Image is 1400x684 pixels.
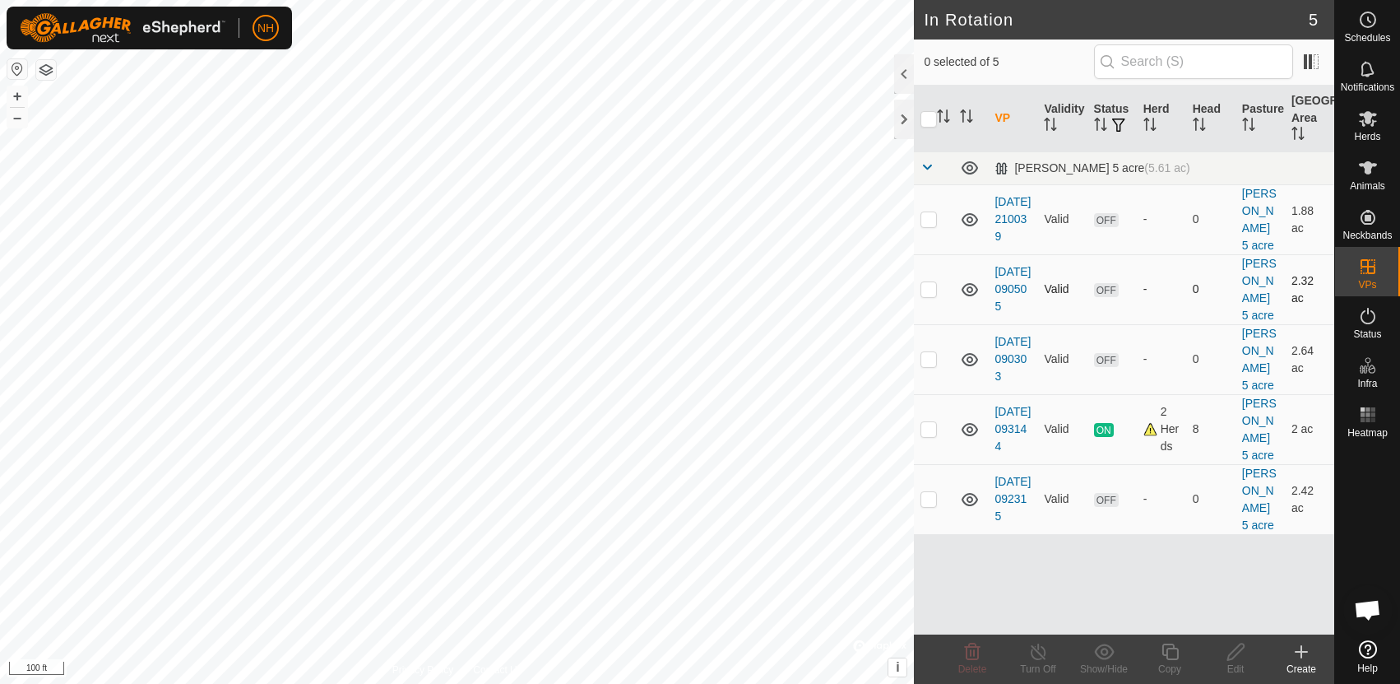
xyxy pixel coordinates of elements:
td: Valid [1037,184,1087,254]
td: Valid [1037,324,1087,394]
span: Status [1353,329,1381,339]
span: Infra [1357,379,1377,389]
span: Heatmap [1347,428,1388,438]
div: Edit [1203,662,1268,677]
th: Validity [1037,86,1087,152]
p-sorticon: Activate to sort [1143,120,1157,133]
td: 0 [1186,324,1235,394]
p-sorticon: Activate to sort [1242,120,1255,133]
td: 0 [1186,254,1235,324]
span: VPs [1358,280,1376,290]
p-sorticon: Activate to sort [1291,129,1305,142]
div: - [1143,351,1180,368]
span: OFF [1094,493,1119,507]
a: Help [1335,634,1400,680]
button: i [888,658,906,677]
div: Copy [1137,662,1203,677]
a: [DATE] 210039 [994,195,1031,243]
div: - [1143,491,1180,508]
div: Turn Off [1005,662,1071,677]
span: Animals [1350,181,1385,191]
a: Privacy Policy [392,663,454,677]
div: - [1143,281,1180,298]
a: [PERSON_NAME] 5 acre [1242,327,1277,392]
th: Head [1186,86,1235,152]
td: Valid [1037,464,1087,534]
div: [PERSON_NAME] 5 acre [994,161,1189,175]
a: [PERSON_NAME] 5 acre [1242,397,1277,462]
td: 2.42 ac [1285,464,1334,534]
img: Gallagher Logo [20,13,225,43]
button: Map Layers [36,60,56,80]
th: Herd [1137,86,1186,152]
span: Schedules [1344,33,1390,43]
a: Open chat [1343,585,1393,635]
p-sorticon: Activate to sort [1094,120,1107,133]
a: Contact Us [473,663,522,677]
td: 0 [1186,184,1235,254]
td: 8 [1186,394,1235,464]
input: Search (S) [1094,44,1293,79]
td: 1.88 ac [1285,184,1334,254]
span: ON [1094,423,1114,437]
th: [GEOGRAPHIC_DATA] Area [1285,86,1334,152]
span: 5 [1309,7,1318,32]
a: [PERSON_NAME] 5 acre [1242,257,1277,322]
span: OFF [1094,283,1119,297]
button: Reset Map [7,59,27,79]
a: [PERSON_NAME] 5 acre [1242,467,1277,532]
div: Show/Hide [1071,662,1137,677]
span: Delete [958,663,987,675]
td: Valid [1037,254,1087,324]
p-sorticon: Activate to sort [937,112,950,125]
a: [DATE] 092315 [994,475,1031,523]
th: VP [988,86,1037,152]
a: [DATE] 090303 [994,335,1031,383]
div: - [1143,211,1180,228]
span: 0 selected of 5 [924,54,1093,71]
span: Help [1357,663,1378,673]
button: + [7,86,27,106]
span: Herds [1354,132,1380,142]
th: Pasture [1235,86,1285,152]
span: NH [257,20,274,37]
h2: In Rotation [924,10,1308,30]
a: [PERSON_NAME] 5 acre [1242,187,1277,252]
span: i [896,660,899,674]
a: [DATE] 093144 [994,405,1031,453]
p-sorticon: Activate to sort [960,112,973,125]
span: (5.61 ac) [1144,161,1189,174]
th: Status [1087,86,1137,152]
span: Notifications [1341,82,1394,92]
p-sorticon: Activate to sort [1044,120,1057,133]
span: Neckbands [1342,230,1392,240]
span: OFF [1094,353,1119,367]
p-sorticon: Activate to sort [1193,120,1206,133]
td: 2.32 ac [1285,254,1334,324]
td: 0 [1186,464,1235,534]
td: 2.64 ac [1285,324,1334,394]
span: OFF [1094,213,1119,227]
a: [DATE] 090505 [994,265,1031,313]
button: – [7,108,27,128]
div: Create [1268,662,1334,677]
td: Valid [1037,394,1087,464]
div: 2 Herds [1143,403,1180,455]
td: 2 ac [1285,394,1334,464]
